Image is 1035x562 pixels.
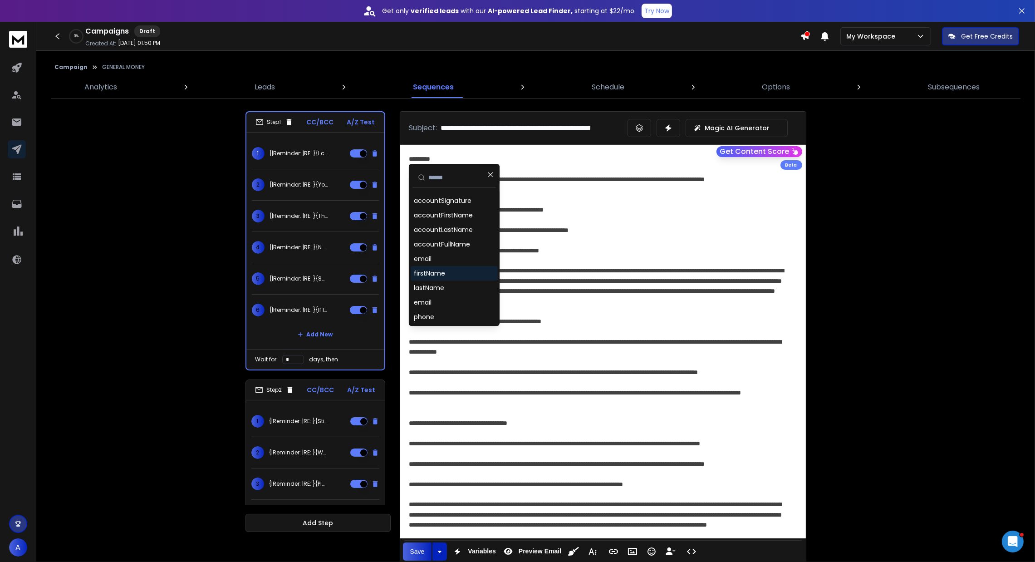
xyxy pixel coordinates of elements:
[252,272,265,285] span: 5
[270,418,328,425] p: {|Reminder: |RE: }{Still curious?|Haven’t replied yet…|This part is wild|Forgot to reply?}
[413,82,454,93] p: Sequences
[9,538,27,557] button: A
[9,31,27,48] img: logo
[85,26,129,37] h1: Campaigns
[250,76,281,98] a: Leads
[584,542,601,561] button: More Text
[1002,531,1024,552] iframe: Intercom live chat
[85,40,116,47] p: Created At:
[500,542,563,561] button: Preview Email
[705,123,770,133] p: Magic AI Generator
[414,196,472,205] div: accountSignature
[245,111,385,370] li: Step1CC/BCCA/Z Test1{|Reminder: |RE: }{I call BS|How's it {real|possible} }2{|Reminder: |RE: }{Yo...
[270,480,328,488] p: {|Reminder: |RE: }{Pick a word|Your shortcut to AI|Reply with just one word|One Word}
[414,298,432,307] div: email
[255,118,293,126] div: Step 1
[586,76,630,98] a: Schedule
[686,119,788,137] button: Magic AI Generator
[306,118,334,127] p: CC/BCC
[251,446,264,459] span: 2
[662,542,679,561] button: Insert Unsubscribe Link
[270,275,328,282] p: {|Reminder: |RE: }{Saw your profile|You popped up|Quick question|You still in the {game|biz}?}
[54,64,88,71] button: Campaign
[605,542,622,561] button: Insert Link (Ctrl+K)
[134,25,160,37] div: Draft
[466,547,498,555] span: Variables
[409,123,437,133] p: Subject:
[270,150,328,157] p: {|Reminder: |RE: }{I call BS|How's it {real|possible} }
[756,76,795,98] a: Options
[961,32,1013,41] p: Get Free Credits
[642,4,672,18] button: Try Now
[411,6,459,15] strong: verified leads
[928,82,980,93] p: Subsequences
[252,241,265,254] span: 4
[414,254,432,263] div: email
[245,514,391,532] button: Add Step
[407,76,459,98] a: Sequences
[290,325,340,344] button: Add New
[348,385,376,394] p: A/Z Test
[683,542,700,561] button: Code View
[270,212,328,220] p: {|Reminder: |RE: }{The truth about AI|AI isn’t coming — it’s HERE|You’re already behind (unless...)}
[251,415,264,428] span: 1
[644,6,669,15] p: Try Now
[84,82,117,93] p: Analytics
[762,82,790,93] p: Options
[74,34,78,39] p: 0 %
[414,283,445,292] div: lastName
[414,269,446,278] div: firstName
[382,6,634,15] p: Get only with our starting at $22/mo
[270,244,328,251] p: {|Reminder: |RE: }{Not a sales pitch|Not a guru trick|No fluff — just facts}
[270,449,328,456] p: {|Reminder: |RE: }{What if you just replied?|This takes 5 seconds|Let’s make this easy}
[252,210,265,222] span: 3
[624,542,641,561] button: Insert Image (Ctrl+P)
[449,542,498,561] button: Variables
[309,356,338,363] p: days, then
[846,32,899,41] p: My Workspace
[252,178,265,191] span: 2
[488,6,573,15] strong: AI-powered Lead Finder,
[270,306,328,314] p: {|Reminder: |RE: }{If I offered {U|you} $500/day no strings attached would you take it?|If I coul...
[270,181,328,188] p: {|Reminder: |RE: }{You still working hard?|Time to stop hustling?|Working harder than AI?}
[922,76,985,98] a: Subsequences
[118,39,160,47] p: [DATE] 01:50 PM
[255,386,294,394] div: Step 2
[414,240,471,249] div: accountFullName
[716,146,802,157] button: Get Content Score
[592,82,624,93] p: Schedule
[251,478,264,490] span: 3
[252,147,265,160] span: 1
[942,27,1019,45] button: Get Free Credits
[517,547,563,555] span: Preview Email
[414,225,473,234] div: accountLastName
[255,82,275,93] p: Leads
[347,118,375,127] p: A/Z Test
[255,356,277,363] p: Wait for
[403,542,432,561] button: Save
[79,76,123,98] a: Analytics
[565,542,582,561] button: Clean HTML
[414,312,435,321] div: phone
[307,385,334,394] p: CC/BCC
[252,304,265,316] span: 6
[643,542,660,561] button: Emoticons
[102,64,145,71] p: GENERAL MONEY
[414,211,473,220] div: accountFirstName
[780,160,802,170] div: Beta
